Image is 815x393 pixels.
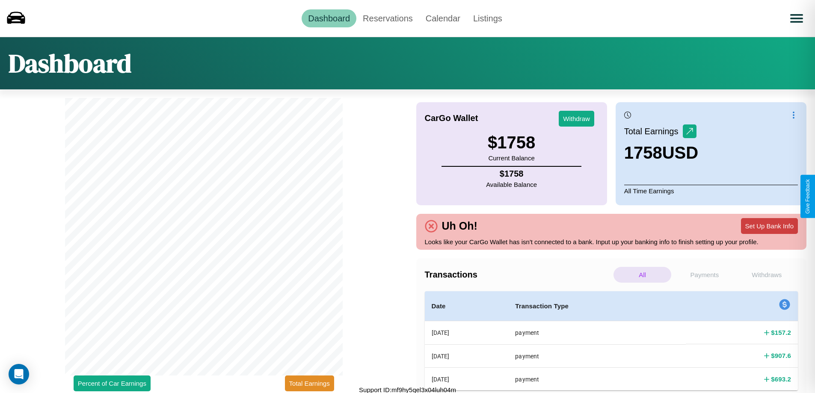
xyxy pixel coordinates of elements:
p: Total Earnings [624,124,683,139]
h3: $ 1758 [488,133,535,152]
p: Withdraws [738,267,796,283]
h4: $ 907.6 [771,351,791,360]
h4: $ 693.2 [771,375,791,384]
h4: Uh Oh! [438,220,482,232]
p: Looks like your CarGo Wallet has isn't connected to a bank. Input up your banking info to finish ... [425,236,798,248]
h1: Dashboard [9,46,131,81]
p: Current Balance [488,152,535,164]
th: [DATE] [425,344,509,367]
button: Set Up Bank Info [741,218,798,234]
th: payment [508,344,686,367]
th: payment [508,321,686,345]
button: Open menu [785,6,809,30]
a: Calendar [419,9,467,27]
h4: $ 157.2 [771,328,791,337]
div: Give Feedback [805,179,811,214]
button: Total Earnings [285,375,334,391]
a: Reservations [356,9,419,27]
button: Withdraw [559,111,594,127]
th: [DATE] [425,368,509,390]
p: All Time Earnings [624,185,798,197]
h3: 1758 USD [624,143,698,163]
button: Percent of Car Earnings [74,375,151,391]
a: Listings [467,9,509,27]
h4: Date [432,301,502,311]
div: Open Intercom Messenger [9,364,29,384]
a: Dashboard [302,9,356,27]
h4: Transaction Type [515,301,679,311]
h4: $ 1758 [486,169,537,179]
p: All [613,267,671,283]
p: Available Balance [486,179,537,190]
p: Payments [676,267,733,283]
th: [DATE] [425,321,509,345]
table: simple table [425,291,798,390]
th: payment [508,368,686,390]
h4: Transactions [425,270,611,280]
h4: CarGo Wallet [425,113,478,123]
